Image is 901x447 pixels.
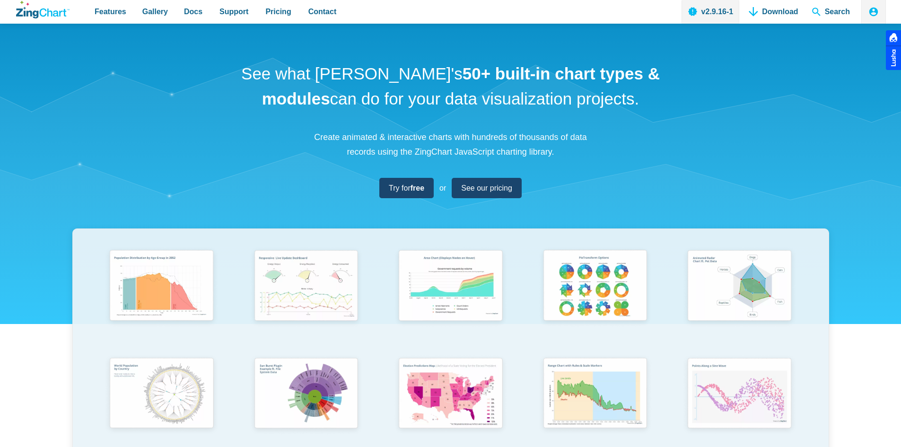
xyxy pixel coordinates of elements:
[219,5,248,18] span: Support
[461,182,512,194] span: See our pricing
[537,245,653,328] img: Pie Transform Options
[537,353,653,436] img: Range Chart with Rultes & Scale Markers
[309,130,593,159] p: Create animated & interactive charts with hundreds of thousands of data records using the ZingCha...
[262,64,660,108] strong: 50+ built-in chart types & modules
[379,178,434,198] a: Try forfree
[439,182,446,194] span: or
[265,5,291,18] span: Pricing
[389,182,424,194] span: Try for
[104,245,219,328] img: Population Distribution by Age Group in 2052
[184,5,202,18] span: Docs
[234,245,378,353] a: Responsive Live Update Dashboard
[89,245,234,353] a: Population Distribution by Age Group in 2052
[95,5,126,18] span: Features
[682,245,797,328] img: Animated Radar Chart ft. Pet Data
[248,353,364,436] img: Sun Burst Plugin Example ft. File System Data
[667,245,812,353] a: Animated Radar Chart ft. Pet Data
[142,5,168,18] span: Gallery
[411,184,424,192] strong: free
[682,353,797,436] img: Points Along a Sine Wave
[393,353,508,436] img: Election Predictions Map
[248,245,364,328] img: Responsive Live Update Dashboard
[308,5,337,18] span: Contact
[393,245,508,328] img: Area Chart (Displays Nodes on Hover)
[104,353,219,436] img: World Population by Country
[378,245,523,353] a: Area Chart (Displays Nodes on Hover)
[523,245,667,353] a: Pie Transform Options
[16,1,70,18] a: ZingChart Logo. Click to return to the homepage
[238,61,664,111] h1: See what [PERSON_NAME]'s can do for your data visualization projects.
[452,178,522,198] a: See our pricing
